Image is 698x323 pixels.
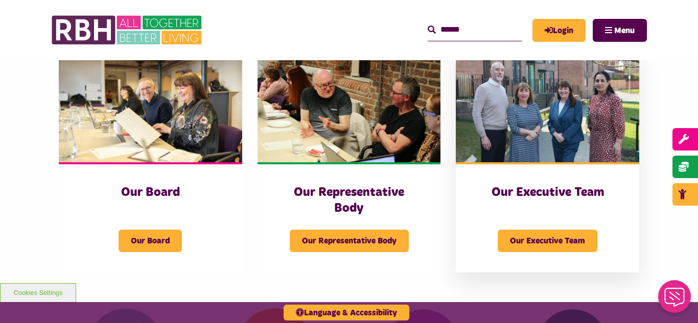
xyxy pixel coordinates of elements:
[593,19,647,42] button: Navigation
[456,48,639,162] img: RBH Executive Team
[59,48,242,272] a: Our Board Our Board
[614,27,635,35] span: Menu
[498,230,597,252] span: Our Executive Team
[59,48,242,162] img: RBH Board 1
[652,277,698,323] iframe: Netcall Web Assistant for live chat
[258,48,441,162] img: Rep Body
[278,185,421,216] h3: Our Representative Body
[51,10,204,50] img: RBH
[456,48,639,272] a: Our Executive Team Our Executive Team
[476,185,619,201] h3: Our Executive Team
[290,230,409,252] span: Our Representative Body
[532,19,586,42] a: MyRBH
[79,185,222,201] h3: Our Board
[284,305,409,320] button: Language & Accessibility
[258,48,441,272] a: Our Representative Body Our Representative Body
[119,230,182,252] span: Our Board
